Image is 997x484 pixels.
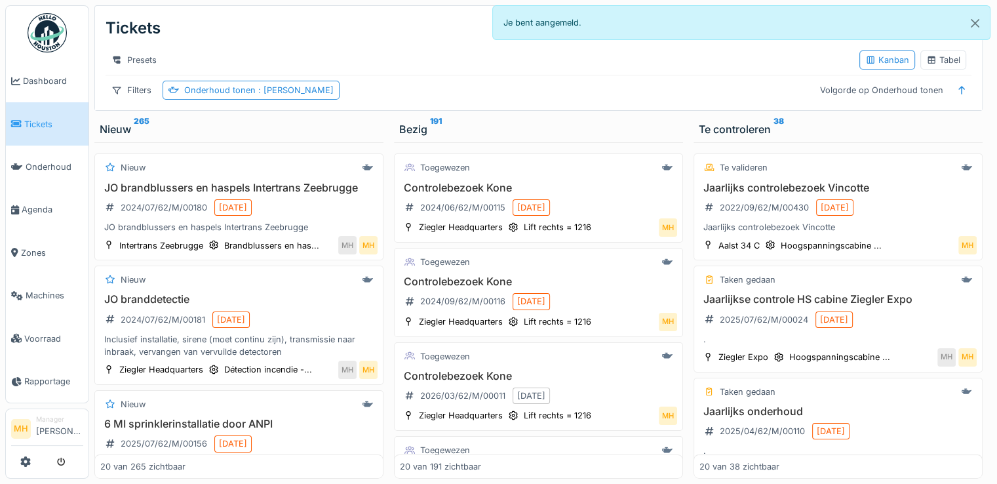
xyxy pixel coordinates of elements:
div: 2024/07/62/M/00181 [121,313,205,326]
div: 20 van 191 zichtbaar [400,460,481,473]
div: Taken gedaan [720,273,775,286]
div: Nieuw [100,121,378,137]
span: Voorraad [24,333,83,345]
div: MH [338,361,357,379]
li: [PERSON_NAME] [36,414,83,443]
div: Hoogspanningscabine ... [781,239,882,252]
span: Zones [21,247,83,259]
a: Voorraad [6,317,88,359]
div: Nieuw [121,161,146,174]
a: Onderhoud [6,146,88,188]
div: . [699,333,977,346]
div: Détection incendie -... [224,363,312,376]
div: Nieuw [121,273,146,286]
a: MH Manager[PERSON_NAME] [11,414,83,446]
span: Agenda [22,203,83,216]
div: Kanban [865,54,909,66]
div: Lift rechts = 1216 [524,221,591,233]
div: Ziegler Headquarters [419,221,503,233]
span: : [PERSON_NAME] [256,85,334,95]
a: Tickets [6,102,88,145]
div: MH [359,236,378,254]
a: Machines [6,274,88,317]
div: 2024/06/62/M/00115 [420,201,505,214]
div: Bezig [399,121,678,137]
div: Brandblussers en has... [224,239,319,252]
div: 2025/07/62/M/00156 [121,437,207,450]
div: Taken gedaan [720,386,775,398]
div: MH [338,236,357,254]
div: 20 van 265 zichtbaar [100,460,186,473]
div: [DATE] [821,201,849,214]
div: MH [937,348,956,367]
sup: 265 [134,121,149,137]
div: MH [659,407,677,425]
div: Hoogspanningscabine ... [789,351,890,363]
h3: Jaarlijks controlebezoek Vincotte [699,182,977,194]
h3: JO branddetectie [100,293,378,306]
div: 20 van 38 zichtbaar [699,460,779,473]
div: [DATE] [817,425,845,437]
div: [DATE] [517,295,545,308]
div: [DATE] [219,437,247,450]
div: 2025/04/62/M/00110 [720,425,805,437]
div: Ziegler Headquarters [419,409,503,422]
div: Filters [106,81,157,100]
h3: Controlebezoek Kone [400,275,677,288]
div: Lift rechts = 1216 [524,409,591,422]
div: Lift rechts = 1216 [524,315,591,328]
div: 2024/09/62/M/00116 [420,295,505,308]
div: . [699,445,977,457]
div: Te valideren [720,161,768,174]
div: Onderhoud tonen [184,84,334,96]
div: Presets [106,50,163,70]
div: Ziegler Expo [718,351,768,363]
a: Dashboard [6,60,88,102]
h3: Controlebezoek Kone [400,370,677,382]
span: Dashboard [23,75,83,87]
div: 2025/07/62/M/00024 [720,313,808,326]
div: MH [958,348,977,367]
sup: 38 [773,121,784,137]
a: Agenda [6,188,88,231]
h3: 6 MI sprinklerinstallatie door ANPI [100,418,378,430]
div: Aalst 34 C [718,239,760,252]
div: MH [659,313,677,331]
h3: Jaarlijkse controle HS cabine Ziegler Expo [699,293,977,306]
span: Machines [26,289,83,302]
div: Toegewezen [420,444,470,456]
sup: 191 [430,121,442,137]
div: Toegewezen [420,256,470,268]
img: Badge_color-CXgf-gQk.svg [28,13,67,52]
div: Ziegler Headquarters [419,315,503,328]
div: 2024/07/62/M/00180 [121,201,207,214]
div: Nieuw [121,398,146,411]
div: Inclusief installatie, sirene (moet continu zijn), transmissie naar inbraak, vervangen van vervui... [100,333,378,358]
div: MH [659,218,677,237]
span: Onderhoud [26,161,83,173]
div: Tickets [106,11,161,45]
h3: Jaarlijks onderhoud [699,405,977,418]
div: Toegewezen [420,350,470,363]
a: Zones [6,232,88,274]
li: MH [11,419,31,439]
div: MH [958,236,977,254]
span: Tickets [24,118,83,131]
div: 2026/03/62/M/00011 [420,390,505,402]
span: Rapportage [24,375,83,388]
div: 2022/09/62/M/00430 [720,201,809,214]
div: [DATE] [517,390,545,402]
h3: Controlebezoek Kone [400,182,677,194]
div: [DATE] [517,201,545,214]
div: Ziegler Headquarters [119,363,203,376]
div: [DATE] [217,313,245,326]
div: Tabel [926,54,960,66]
div: [DATE] [820,313,848,326]
div: MH [359,361,378,379]
div: JO brandblussers en haspels Intertrans Zeebrugge [100,221,378,233]
button: Close [960,6,990,41]
div: Je bent aangemeld. [492,5,991,40]
div: Toegewezen [420,161,470,174]
div: Intertrans Zeebrugge [119,239,203,252]
div: Manager [36,414,83,424]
